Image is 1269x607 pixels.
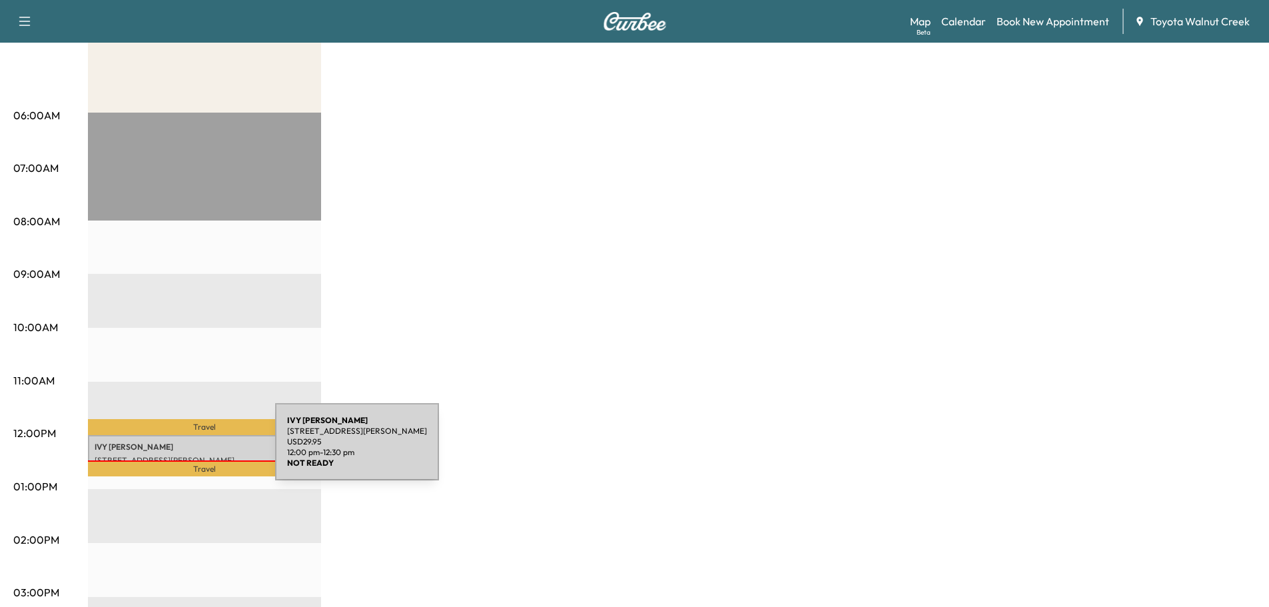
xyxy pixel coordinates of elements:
p: 07:00AM [13,160,59,176]
img: Curbee Logo [603,12,667,31]
p: 01:00PM [13,478,57,494]
p: 10:00AM [13,319,58,335]
p: 09:00AM [13,266,60,282]
p: IVY [PERSON_NAME] [95,442,314,452]
a: Book New Appointment [997,13,1109,29]
p: 08:00AM [13,213,60,229]
div: Beta [917,27,931,37]
p: 11:00AM [13,372,55,388]
p: USD 29.95 [287,436,427,447]
p: 02:00PM [13,532,59,548]
span: Toyota Walnut Creek [1150,13,1250,29]
b: NOT READY [287,458,334,468]
p: [STREET_ADDRESS][PERSON_NAME] [287,426,427,436]
b: IVY [PERSON_NAME] [287,415,368,425]
a: MapBeta [910,13,931,29]
p: 12:00PM [13,425,56,441]
a: Calendar [941,13,986,29]
p: [STREET_ADDRESS][PERSON_NAME] [95,455,314,466]
p: 06:00AM [13,107,60,123]
p: Travel [88,462,321,476]
p: 12:00 pm - 12:30 pm [287,447,427,458]
p: Travel [88,419,321,435]
p: 03:00PM [13,584,59,600]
